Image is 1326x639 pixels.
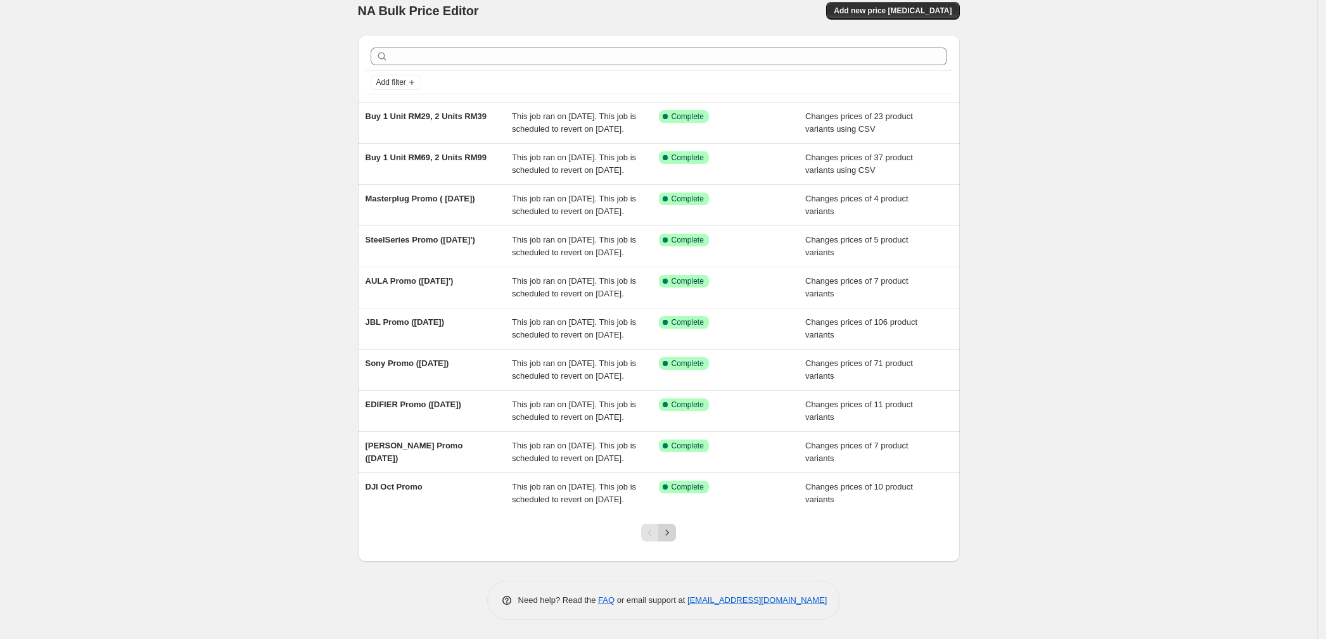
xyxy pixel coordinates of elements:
span: [PERSON_NAME] Promo ([DATE]) [366,441,463,463]
span: This job ran on [DATE]. This job is scheduled to revert on [DATE]. [512,441,636,463]
span: This job ran on [DATE]. This job is scheduled to revert on [DATE]. [512,153,636,175]
span: Complete [672,194,704,204]
span: JBL Promo ([DATE]) [366,317,444,327]
span: Buy 1 Unit RM69, 2 Units RM99 [366,153,487,162]
span: Need help? Read the [518,595,599,605]
span: This job ran on [DATE]. This job is scheduled to revert on [DATE]. [512,482,636,504]
span: Add new price [MEDICAL_DATA] [834,6,952,16]
span: Changes prices of 11 product variants [805,400,913,422]
span: SteelSeries Promo ([DATE]') [366,235,475,244]
a: FAQ [598,595,615,605]
span: Changes prices of 106 product variants [805,317,917,339]
span: EDIFIER Promo ([DATE]) [366,400,461,409]
span: This job ran on [DATE]. This job is scheduled to revert on [DATE]. [512,194,636,216]
span: Changes prices of 37 product variants using CSV [805,153,913,175]
span: This job ran on [DATE]. This job is scheduled to revert on [DATE]. [512,235,636,257]
button: Add new price [MEDICAL_DATA] [826,2,959,20]
span: Complete [672,235,704,245]
span: Complete [672,317,704,327]
span: Complete [672,358,704,369]
span: AULA Promo ([DATE]') [366,276,454,286]
span: Complete [672,441,704,451]
span: This job ran on [DATE]. This job is scheduled to revert on [DATE]. [512,276,636,298]
span: Masterplug Promo ( [DATE]) [366,194,475,203]
span: This job ran on [DATE]. This job is scheduled to revert on [DATE]. [512,317,636,339]
button: Next [658,524,676,541]
span: Changes prices of 71 product variants [805,358,913,381]
span: Changes prices of 4 product variants [805,194,908,216]
span: Changes prices of 7 product variants [805,276,908,298]
span: Complete [672,400,704,410]
span: Sony Promo ([DATE]) [366,358,449,368]
span: This job ran on [DATE]. This job is scheduled to revert on [DATE]. [512,358,636,381]
span: Complete [672,153,704,163]
span: Changes prices of 10 product variants [805,482,913,504]
span: DJI Oct Promo [366,482,423,491]
span: NA Bulk Price Editor [358,4,479,18]
button: Add filter [371,75,421,90]
span: Changes prices of 7 product variants [805,441,908,463]
span: Buy 1 Unit RM29, 2 Units RM39 [366,111,487,121]
span: Changes prices of 5 product variants [805,235,908,257]
span: Complete [672,111,704,122]
a: [EMAIL_ADDRESS][DOMAIN_NAME] [687,595,827,605]
nav: Pagination [641,524,676,541]
span: or email support at [615,595,687,605]
span: Changes prices of 23 product variants using CSV [805,111,913,134]
span: This job ran on [DATE]. This job is scheduled to revert on [DATE]. [512,111,636,134]
span: Add filter [376,77,406,87]
span: Complete [672,276,704,286]
span: This job ran on [DATE]. This job is scheduled to revert on [DATE]. [512,400,636,422]
span: Complete [672,482,704,492]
